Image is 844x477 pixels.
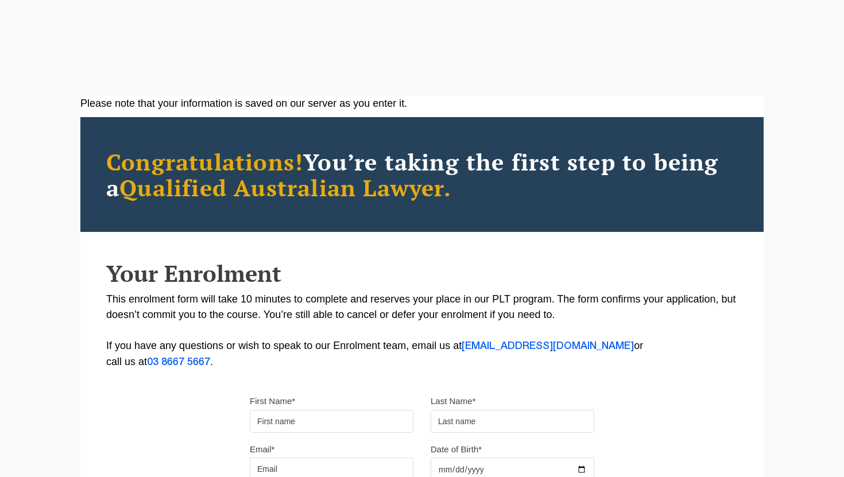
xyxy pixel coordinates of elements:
[106,146,303,177] span: Congratulations!
[147,358,210,367] a: 03 8667 5667
[431,395,475,407] label: Last Name*
[250,395,295,407] label: First Name*
[431,444,482,455] label: Date of Birth*
[462,342,634,351] a: [EMAIL_ADDRESS][DOMAIN_NAME]
[106,292,738,370] p: This enrolment form will take 10 minutes to complete and reserves your place in our PLT program. ...
[119,172,451,203] span: Qualified Australian Lawyer.
[106,149,738,200] h2: You’re taking the first step to being a
[250,444,274,455] label: Email*
[250,410,413,433] input: First name
[431,410,594,433] input: Last name
[80,96,764,111] div: Please note that your information is saved on our server as you enter it.
[106,261,738,286] h2: Your Enrolment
